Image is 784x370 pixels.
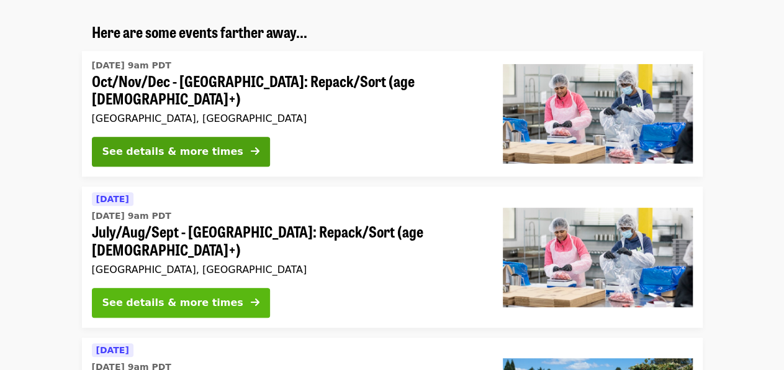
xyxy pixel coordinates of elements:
[92,288,270,318] button: See details & more times
[82,51,703,177] a: See details for "Oct/Nov/Dec - Beaverton: Repack/Sort (age 10+)"
[503,208,693,307] img: July/Aug/Sept - Beaverton: Repack/Sort (age 10+) organized by Oregon Food Bank
[96,194,129,204] span: [DATE]
[92,72,483,108] span: Oct/Nov/Dec - [GEOGRAPHIC_DATA]: Repack/Sort (age [DEMOGRAPHIC_DATA]+)
[102,144,243,159] div: See details & more times
[82,187,703,328] a: See details for "July/Aug/Sept - Beaverton: Repack/Sort (age 10+)"
[92,223,483,259] span: July/Aug/Sept - [GEOGRAPHIC_DATA]: Repack/Sort (age [DEMOGRAPHIC_DATA]+)
[92,113,483,124] div: [GEOGRAPHIC_DATA], [GEOGRAPHIC_DATA]
[92,264,483,275] div: [GEOGRAPHIC_DATA], [GEOGRAPHIC_DATA]
[92,137,270,167] button: See details & more times
[92,21,307,42] span: Here are some events farther away...
[251,297,259,308] i: arrow-right icon
[96,345,129,355] span: [DATE]
[92,210,171,223] time: [DATE] 9am PDT
[92,59,171,72] time: [DATE] 9am PDT
[251,146,259,157] i: arrow-right icon
[102,295,243,310] div: See details & more times
[503,64,693,164] img: Oct/Nov/Dec - Beaverton: Repack/Sort (age 10+) organized by Oregon Food Bank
